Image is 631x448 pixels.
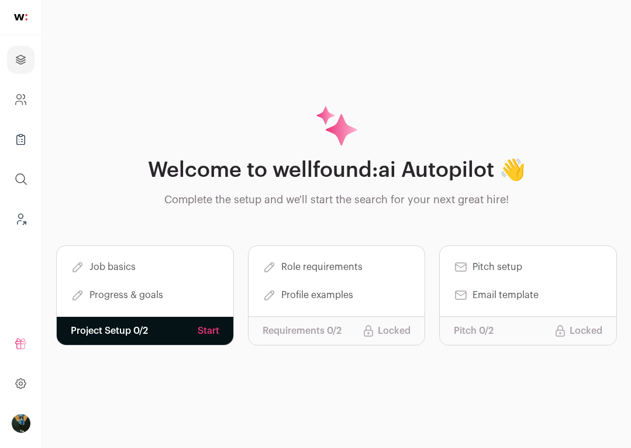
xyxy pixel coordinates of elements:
span: Job basics [89,260,136,274]
a: Start [198,324,219,338]
span: Profile examples [281,288,353,302]
span: Email template [473,288,539,302]
button: Open dropdown [12,414,30,433]
p: Locked [378,324,411,338]
p: Complete the setup and we'll start the search for your next great hire! [164,191,509,208]
span: Pitch setup [473,260,522,274]
a: Company and ATS Settings [7,86,35,114]
img: 12031951-medium_jpg [12,414,30,433]
span: Progress & goals [89,288,163,302]
a: Leads (Backoffice) [7,205,35,233]
p: Pitch 0/2 [454,324,494,338]
span: Role requirements [281,260,363,274]
a: Company Lists [7,125,35,153]
a: Projects [7,46,35,74]
p: Project Setup 0/2 [71,324,148,338]
h1: Welcome to wellfound:ai Autopilot 👋 [148,159,526,182]
p: Requirements 0/2 [263,324,342,338]
img: wellfound-shorthand-0d5821cbd27db2630d0214b213865d53afaa358527fdda9d0ea32b1df1b89c2c.svg [14,14,27,20]
p: Locked [570,324,602,338]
